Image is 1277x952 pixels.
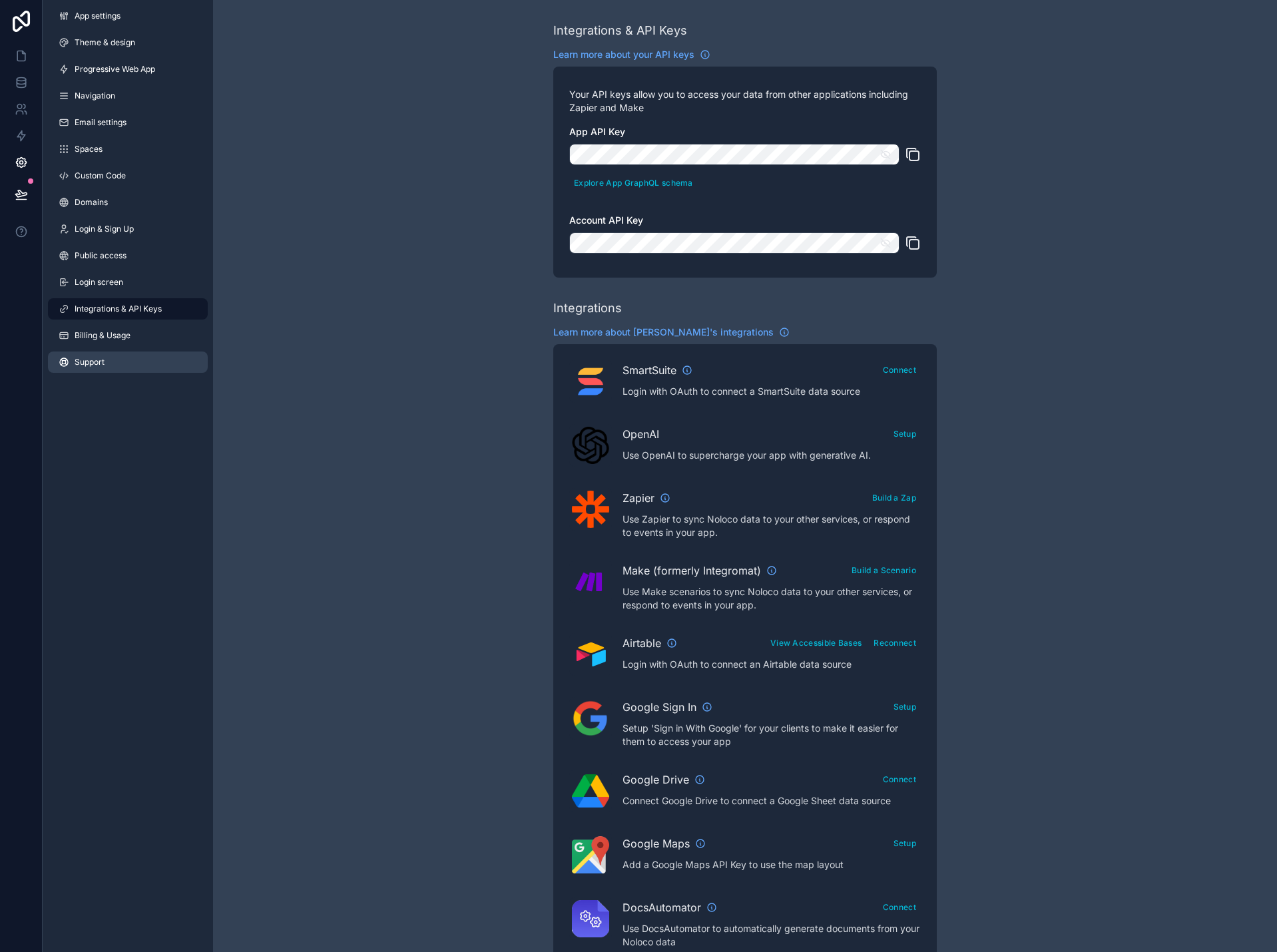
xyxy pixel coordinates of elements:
[623,385,921,398] p: Login with OAuth to connect a SmartSuite data source
[623,794,921,808] p: Connect Google Drive to connect a Google Sheet data source
[572,700,609,737] img: Google Sign In
[569,214,643,226] span: Account API Key
[75,197,108,208] span: Domains
[75,11,121,21] span: App settings
[75,224,134,234] span: Login & Sign Up
[623,772,689,788] span: Google Drive
[48,325,208,346] a: Billing & Usage
[572,836,609,873] img: Google Maps
[48,138,208,160] a: Spaces
[889,697,921,716] button: Setup
[572,900,609,937] img: DocsAutomator
[623,835,690,851] span: Google Maps
[623,563,761,579] span: Make (formerly Integromat)
[75,250,127,261] span: Public access
[623,858,921,871] p: Add a Google Maps API Key to use the map layout
[623,449,921,462] p: Use OpenAI to supercharge your app with generative AI.
[553,48,710,61] a: Learn more about your API keys
[553,299,622,318] div: Integrations
[889,833,921,853] button: Setup
[75,357,105,367] span: Support
[48,165,208,186] a: Custom Code
[569,175,698,188] a: Explore App GraphQL schema
[48,298,208,320] a: Integrations & API Keys
[48,218,208,240] a: Login & Sign Up
[572,642,609,667] img: Airtable
[847,563,921,576] a: Build a Scenario
[623,585,921,612] p: Use Make scenarios to sync Noloco data to your other services, or respond to events in your app.
[75,37,135,48] span: Theme & design
[623,699,696,715] span: Google Sign In
[623,658,921,671] p: Login with OAuth to connect an Airtable data source
[48,59,208,80] a: Progressive Web App
[48,352,208,373] a: Support
[75,304,162,314] span: Integrations & API Keys
[48,5,208,27] a: App settings
[766,633,866,652] button: View Accessible Bases
[48,112,208,133] a: Email settings
[623,722,921,748] p: Setup 'Sign in With Google' for your clients to make it easier for them to access your app
[572,363,609,400] img: SmartSuite
[878,899,921,913] a: Connect
[623,362,676,378] span: SmartSuite
[75,330,130,341] span: Billing & Usage
[553,48,694,61] span: Learn more about your API keys
[48,192,208,213] a: Domains
[623,635,661,651] span: Airtable
[623,922,921,949] p: Use DocsAutomator to automatically generate documents from your Noloco data
[869,635,921,648] a: Reconnect
[75,170,126,181] span: Custom Code
[48,32,208,53] a: Theme & design
[878,770,921,789] button: Connect
[623,426,659,442] span: OpenAI
[878,362,921,375] a: Connect
[553,326,774,339] span: Learn more about [PERSON_NAME]'s integrations
[75,64,155,75] span: Progressive Web App
[868,488,921,507] button: Build a Zap
[75,91,115,101] span: Navigation
[75,117,127,128] span: Email settings
[569,88,921,115] p: Your API keys allow you to access your data from other applications including Zapier and Make
[75,277,123,288] span: Login screen
[889,699,921,712] a: Setup
[847,561,921,580] button: Build a Scenario
[889,426,921,439] a: Setup
[868,490,921,503] a: Build a Zap
[878,772,921,785] a: Connect
[48,85,208,107] a: Navigation
[889,424,921,443] button: Setup
[48,272,208,293] a: Login screen
[623,899,701,915] span: DocsAutomator
[75,144,103,154] span: Spaces
[878,360,921,379] button: Connect
[569,126,625,137] span: App API Key
[766,635,866,648] a: View Accessible Bases
[569,173,698,192] button: Explore App GraphQL schema
[889,835,921,849] a: Setup
[869,633,921,652] button: Reconnect
[48,245,208,266] a: Public access
[572,774,609,808] img: Google Drive
[572,563,609,600] img: Make (formerly Integromat)
[623,490,654,506] span: Zapier
[623,513,921,539] p: Use Zapier to sync Noloco data to your other services, or respond to events in your app.
[572,491,609,528] img: Zapier
[878,897,921,917] button: Connect
[553,21,687,40] div: Integrations & API Keys
[553,326,790,339] a: Learn more about [PERSON_NAME]'s integrations
[572,427,609,464] img: OpenAI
